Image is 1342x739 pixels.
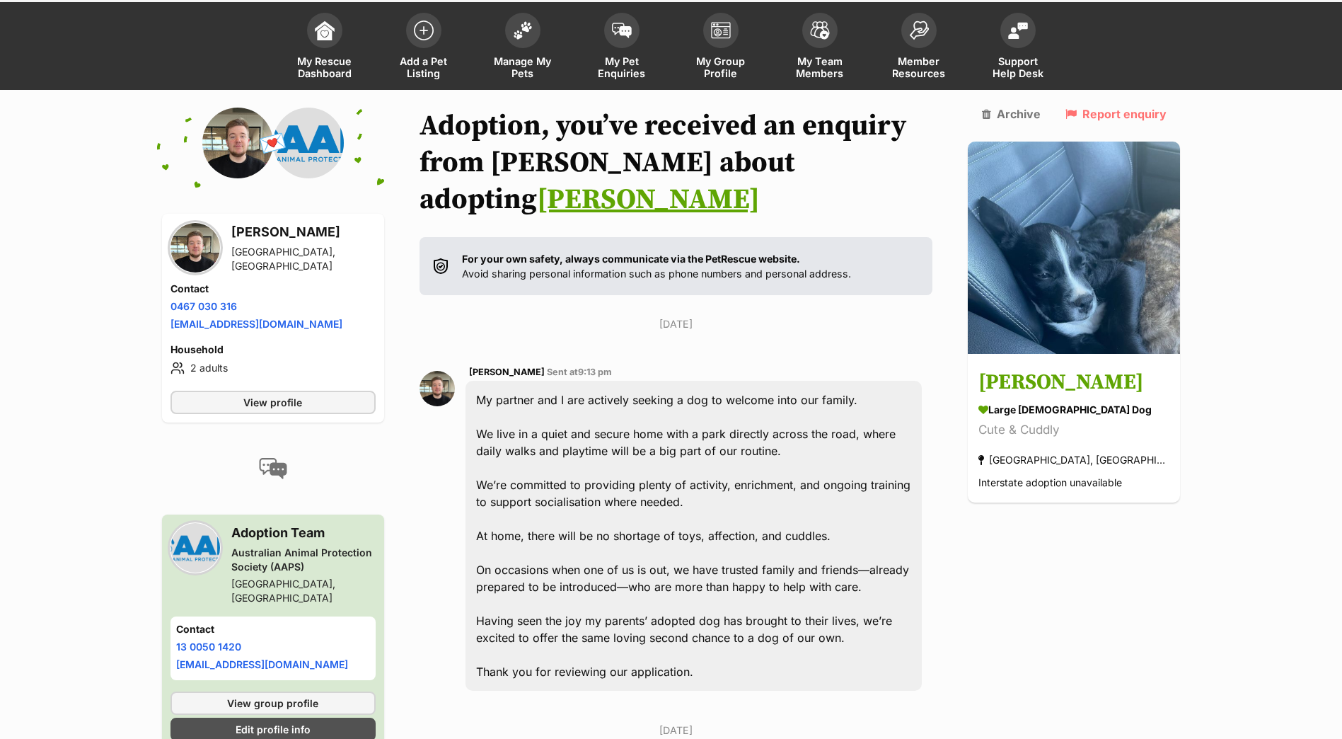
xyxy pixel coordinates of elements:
[711,22,731,39] img: group-profile-icon-3fa3cf56718a62981997c0bc7e787c4b2cf8bcc04b72c1350f741eb67cf2f40e.svg
[513,21,533,40] img: manage-my-pets-icon-02211641906a0b7f246fdf0571729dbe1e7629f14944591b6c1af311fb30b64b.svg
[537,182,760,217] a: [PERSON_NAME]
[293,55,357,79] span: My Rescue Dashboard
[420,723,933,738] p: [DATE]
[978,451,1169,470] div: [GEOGRAPHIC_DATA], [GEOGRAPHIC_DATA]
[170,523,220,573] img: Australian Animal Protection Society (AAPS) profile pic
[420,108,933,218] h1: Adoption, you’ve received an enquiry from [PERSON_NAME] about adopting
[968,142,1180,354] img: Dee Reynolds
[227,696,318,711] span: View group profile
[462,253,800,265] strong: For your own safety, always communicate via the PetRescue website.
[887,55,951,79] span: Member Resources
[465,381,922,691] div: My partner and I are actively seeking a dog to welcome into our family. We live in a quiet and se...
[259,458,287,479] img: conversation-icon-4a6f8262b818ee0b60e3300018af0b2d0b884aa5de6e9bcb8d3d4eeb1a70a7c4.svg
[978,367,1169,399] h3: [PERSON_NAME]
[578,367,612,377] span: 9:13 pm
[236,722,311,737] span: Edit profile info
[689,55,753,79] span: My Group Profile
[978,403,1169,418] div: large [DEMOGRAPHIC_DATA] Dog
[968,357,1180,503] a: [PERSON_NAME] large [DEMOGRAPHIC_DATA] Dog Cute & Cuddly [GEOGRAPHIC_DATA], [GEOGRAPHIC_DATA] Int...
[473,6,572,90] a: Manage My Pets
[170,360,376,377] li: 2 adults
[231,546,376,574] div: Australian Animal Protection Society (AAPS)
[572,6,671,90] a: My Pet Enquiries
[547,367,612,377] span: Sent at
[671,6,770,90] a: My Group Profile
[612,23,632,38] img: pet-enquiries-icon-7e3ad2cf08bfb03b45e93fb7055b45f3efa6380592205ae92323e6603595dc1f.svg
[170,318,342,330] a: [EMAIL_ADDRESS][DOMAIN_NAME]
[1065,108,1167,120] a: Report enquiry
[170,391,376,414] a: View profile
[243,395,302,410] span: View profile
[231,523,376,543] h3: Adoption Team
[170,282,376,296] h4: Contact
[978,477,1122,489] span: Interstate adoption unavailable
[170,223,220,273] img: Matthew Wagner profile pic
[170,692,376,715] a: View group profile
[170,343,376,357] h4: Household
[202,108,273,178] img: Matthew Wagner profile pic
[414,21,434,40] img: add-pet-listing-icon-0afa8454b4691262ce3f59096e99ab1cd57d4a30225e0717b998d2c9b9846f56.svg
[176,658,348,670] a: [EMAIL_ADDRESS][DOMAIN_NAME]
[1008,22,1028,39] img: help-desk-icon-fdf02630f3aa405de69fd3d07c3f3aa587a6932b1a1747fa1d2bba05be0121f9.svg
[810,21,830,40] img: team-members-icon-5396bd8760b3fe7c0b43da4ab00e1e3bb1a5d9ba89233759b79545d2d3fc5d0d.svg
[462,251,851,282] p: Avoid sharing personal information such as phone numbers and personal address.
[986,55,1050,79] span: Support Help Desk
[491,55,555,79] span: Manage My Pets
[420,371,455,406] img: Matthew Wagner profile pic
[869,6,968,90] a: Member Resources
[176,641,241,653] a: 13 0050 1420
[909,21,929,40] img: member-resources-icon-8e73f808a243e03378d46382f2149f9095a855e16c252ad45f914b54edf8863c.svg
[420,316,933,331] p: [DATE]
[231,245,376,273] div: [GEOGRAPHIC_DATA], [GEOGRAPHIC_DATA]
[469,367,545,377] span: [PERSON_NAME]
[231,222,376,242] h3: [PERSON_NAME]
[374,6,473,90] a: Add a Pet Listing
[978,421,1169,440] div: Cute & Cuddly
[176,622,370,636] h4: Contact
[231,577,376,605] div: [GEOGRAPHIC_DATA], [GEOGRAPHIC_DATA]
[315,21,335,40] img: dashboard-icon-eb2f2d2d3e046f16d808141f083e7271f6b2e854fb5c12c21221c1fb7104beca.svg
[257,128,289,159] span: 💌
[770,6,869,90] a: My Team Members
[982,108,1041,120] a: Archive
[273,108,344,178] img: Australian Animal Protection Society (AAPS) profile pic
[170,300,237,312] a: 0467 030 316
[275,6,374,90] a: My Rescue Dashboard
[788,55,852,79] span: My Team Members
[968,6,1068,90] a: Support Help Desk
[392,55,456,79] span: Add a Pet Listing
[590,55,654,79] span: My Pet Enquiries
